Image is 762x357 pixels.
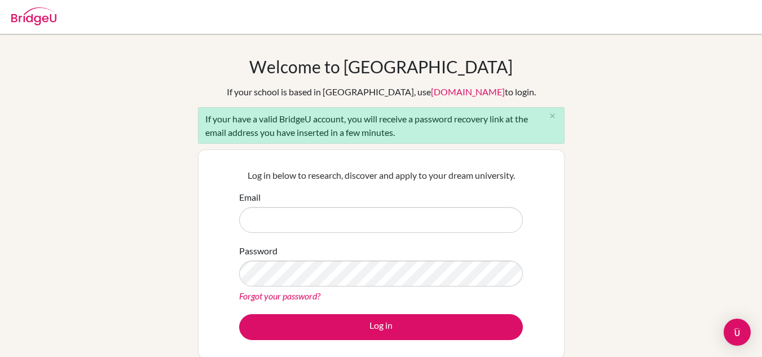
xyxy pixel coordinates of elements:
[198,107,565,144] div: If your have a valid BridgeU account, you will receive a password recovery link at the email addr...
[724,319,751,346] div: Open Intercom Messenger
[239,290,320,301] a: Forgot your password?
[11,7,56,25] img: Bridge-U
[239,191,261,204] label: Email
[227,85,536,99] div: If your school is based in [GEOGRAPHIC_DATA], use to login.
[249,56,513,77] h1: Welcome to [GEOGRAPHIC_DATA]
[239,169,523,182] p: Log in below to research, discover and apply to your dream university.
[239,314,523,340] button: Log in
[239,244,278,258] label: Password
[431,86,505,97] a: [DOMAIN_NAME]
[548,112,557,120] i: close
[541,108,564,125] button: Close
